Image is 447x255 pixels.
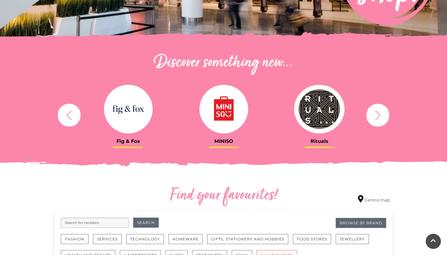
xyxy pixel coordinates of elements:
button: Gifts, Stationery and Hobbies [207,234,288,244]
button: Technology [126,234,164,244]
button: Services [93,234,122,244]
button: Fashion [61,234,88,244]
a: Technology [126,234,168,250]
h3: Fig & Fox [85,138,172,144]
input: Search for retailers [61,218,129,228]
a: Browse By Brand [336,218,386,228]
a: Fashion [61,234,93,250]
a: Services [93,234,126,250]
a: Homeware [168,234,207,250]
button: Search [133,218,159,228]
button: Homeware [168,234,203,244]
h2: Find your favourites! [113,186,334,205]
a: Food Stores [293,234,336,250]
button: Food Stores [293,234,331,244]
h3: Rituals [276,138,362,144]
a: Jewellery [336,234,373,250]
button: Jewellery [336,234,369,244]
a: Centre map [358,195,390,203]
a: Rituals [276,85,362,144]
a: Gifts, Stationery and Hobbies [207,234,293,250]
h3: MINISO [181,138,267,144]
a: Fig & Fox [85,85,172,144]
a: MINISO [181,85,267,144]
h2: Discover something new... [55,53,392,73]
